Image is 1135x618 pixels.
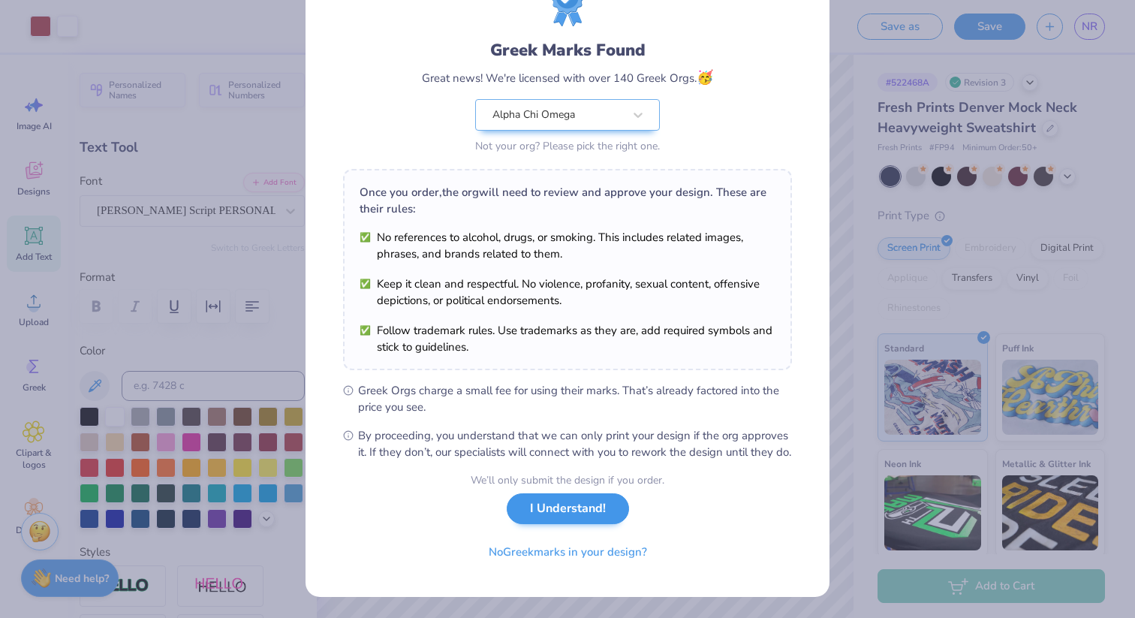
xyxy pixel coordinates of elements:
div: Once you order, the org will need to review and approve your design. These are their rules: [360,184,775,217]
button: NoGreekmarks in your design? [476,537,660,568]
span: 🥳 [697,68,713,86]
div: Greek Marks Found [490,38,646,62]
li: Follow trademark rules. Use trademarks as they are, add required symbols and stick to guidelines. [360,322,775,355]
li: No references to alcohol, drugs, or smoking. This includes related images, phrases, and brands re... [360,229,775,262]
div: We’ll only submit the design if you order. [471,472,664,488]
div: Great news! We're licensed with over 140 Greek Orgs. [422,68,713,88]
span: By proceeding, you understand that we can only print your design if the org approves it. If they ... [358,427,792,460]
li: Keep it clean and respectful. No violence, profanity, sexual content, offensive depictions, or po... [360,276,775,309]
button: I Understand! [507,493,629,524]
span: Greek Orgs charge a small fee for using their marks. That’s already factored into the price you see. [358,382,792,415]
div: Not your org? Please pick the right one. [475,138,660,154]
